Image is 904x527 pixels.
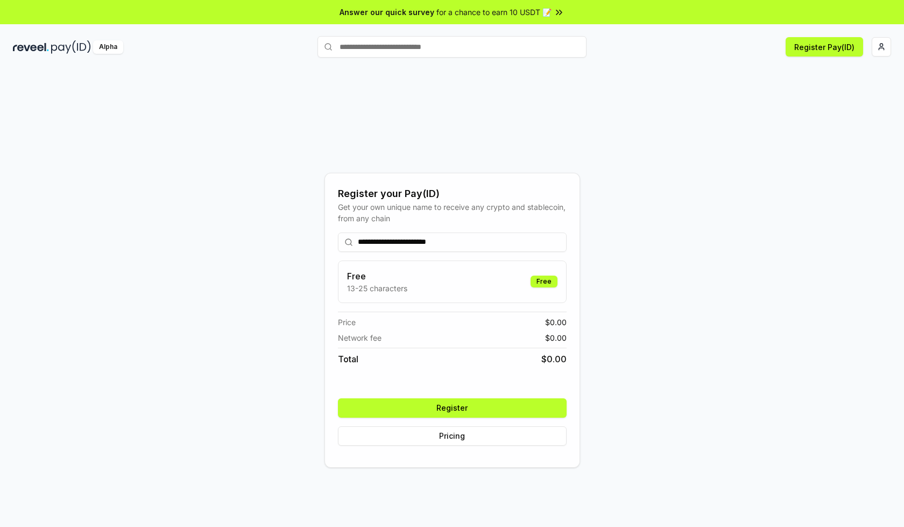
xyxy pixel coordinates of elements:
span: Price [338,317,356,328]
button: Register [338,398,567,418]
button: Pricing [338,426,567,446]
div: Get your own unique name to receive any crypto and stablecoin, from any chain [338,201,567,224]
img: reveel_dark [13,40,49,54]
span: Answer our quick survey [340,6,434,18]
span: Total [338,353,358,366]
span: $ 0.00 [545,317,567,328]
img: pay_id [51,40,91,54]
h3: Free [347,270,407,283]
span: for a chance to earn 10 USDT 📝 [436,6,552,18]
div: Register your Pay(ID) [338,186,567,201]
div: Alpha [93,40,123,54]
button: Register Pay(ID) [786,37,863,57]
span: Network fee [338,332,382,343]
p: 13-25 characters [347,283,407,294]
div: Free [531,276,557,287]
span: $ 0.00 [545,332,567,343]
span: $ 0.00 [541,353,567,366]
